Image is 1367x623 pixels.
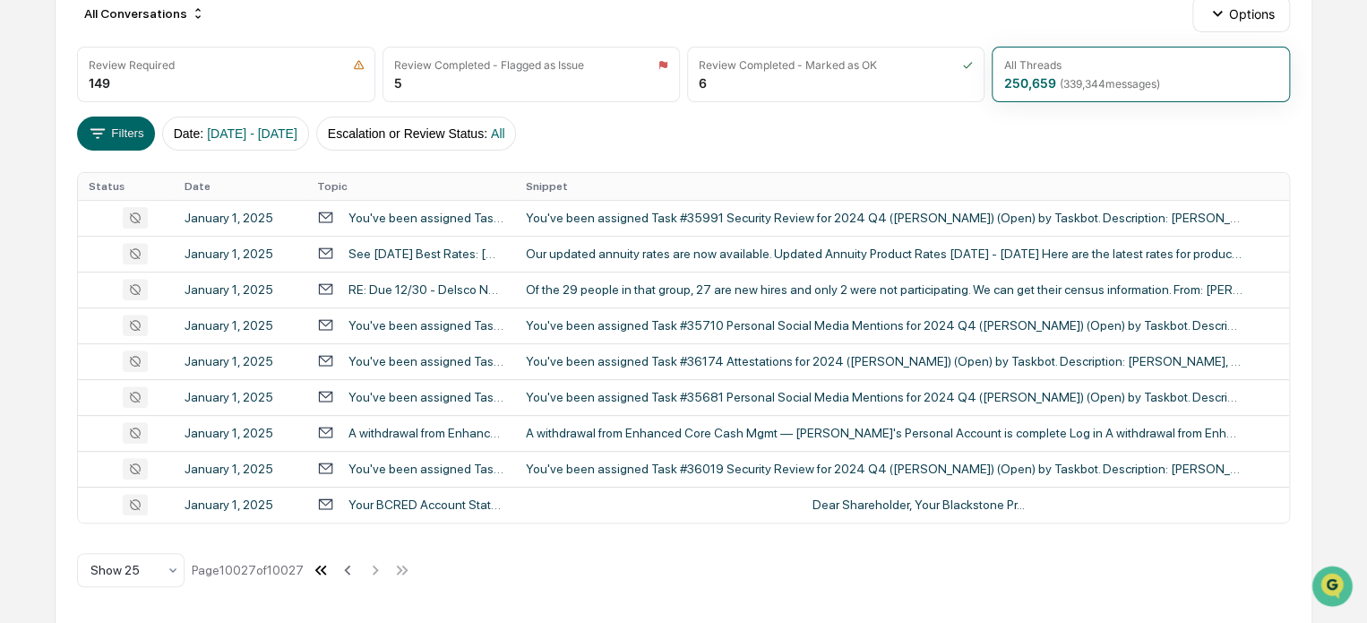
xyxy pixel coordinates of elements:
[61,137,294,155] div: Start new chat
[185,211,297,225] div: January 1, 2025
[126,303,217,317] a: Powered byPylon
[305,143,326,164] button: Start new chat
[1003,58,1061,72] div: All Threads
[18,262,32,276] div: 🔎
[962,59,973,71] img: icon
[18,137,50,169] img: 1746055101610-c473b297-6a78-478c-a979-82029cc54cd1
[185,318,297,333] div: January 1, 2025
[61,155,227,169] div: We're available if you need us!
[77,117,155,151] button: Filters
[89,58,175,72] div: Review Required
[185,390,297,404] div: January 1, 2025
[515,173,1289,200] th: Snippet
[185,282,297,297] div: January 1, 2025
[699,58,877,72] div: Review Completed - Marked as OK
[123,219,229,251] a: 🗄️Attestations
[526,318,1242,333] div: You've been assigned Task #35710 Personal Social Media Mentions for 2024 Q4 ([PERSON_NAME]) (Open...
[394,75,402,91] div: 5
[11,219,123,251] a: 🖐️Preclearance
[18,228,32,242] div: 🖐️
[185,462,297,476] div: January 1, 2025
[658,59,668,71] img: icon
[491,126,505,141] span: All
[348,390,504,404] div: You've been assigned Task #35681 Personal Social Media Mentions for 2024 Q4 ([PERSON_NAME]) (Open...
[306,173,515,200] th: Topic
[148,226,222,244] span: Attestations
[207,126,297,141] span: [DATE] - [DATE]
[526,498,1242,512] div: ͏ ‌ ﻿ ͏ ‌ ﻿ ͏ ‌ ﻿ ͏ ‌ ﻿ ͏ ‌ ﻿ ͏ ‌ ﻿ ͏ ‌ ﻿ ͏ ‌ ﻿ ͏ ‌ ﻿ ͏ ‌ ﻿ ͏ ‌ ﻿ ͏ ‌ ﻿ ͏ ‌ ﻿ ͏ ‌ ﻿ ͏ ‌ ﻿ ͏ ‌ ﻿ D...
[1059,77,1159,91] span: ( 339,344 messages)
[174,173,307,200] th: Date
[185,247,297,261] div: January 1, 2025
[348,462,504,476] div: You've been assigned Task #36019 Security Review for 2024 Q4 ([PERSON_NAME]) (Open) by Taskbot
[348,498,504,512] div: Your BCRED Account Statement is Now Available
[316,117,517,151] button: Escalation or Review Status:All
[348,426,504,440] div: A withdrawal from Enhanced Core Cash Mgmt — [PERSON_NAME]'s Personal Account is complete
[348,211,504,225] div: You've been assigned Task #35991 Security Review for 2024 Q4 ([PERSON_NAME]) (Open) by Taskbot
[526,426,1242,440] div: A withdrawal from Enhanced Core Cash Mgmt — [PERSON_NAME]'s Personal Account is complete Log in A...
[89,75,110,91] div: 149
[526,354,1242,368] div: You've been assigned Task #36174 Attestations for 2024 ([PERSON_NAME]) (Open) by Taskbot. Descrip...
[699,75,707,91] div: 6
[18,38,326,66] p: How can we help?
[526,211,1242,225] div: You've been assigned Task #35991 Security Review for 2024 Q4 ([PERSON_NAME]) (Open) by Taskbot. D...
[36,260,113,278] span: Data Lookup
[394,58,584,72] div: Review Completed - Flagged as Issue
[162,117,309,151] button: Date:[DATE] - [DATE]
[526,462,1242,476] div: You've been assigned Task #36019 Security Review for 2024 Q4 ([PERSON_NAME]) (Open) by Taskbot. D...
[348,282,504,297] div: RE: Due 12/30 - Delsco Northwest 401(k) Plan (Plan ID 280002)
[348,247,504,261] div: See [DATE] Best Rates: [DATE] - [DATE]
[192,563,304,577] div: Page 10027 of 10027
[1003,75,1159,91] div: 250,659
[185,498,297,512] div: January 1, 2025
[348,318,504,333] div: You've been assigned Task #35710 Personal Social Media Mentions for 2024 Q4 ([PERSON_NAME]) (Open...
[1310,564,1358,612] iframe: Open customer support
[185,426,297,440] div: January 1, 2025
[130,228,144,242] div: 🗄️
[526,390,1242,404] div: You've been assigned Task #35681 Personal Social Media Mentions for 2024 Q4 ([PERSON_NAME]) (Open...
[526,247,1242,261] div: Our updated annuity rates are now available. Updated Annuity Product Rates [DATE] - [DATE] Here a...
[36,226,116,244] span: Preclearance
[78,173,174,200] th: Status
[185,354,297,368] div: January 1, 2025
[526,282,1242,297] div: Of the 29 people in that group, 27 are new hires and only 2 were not participating. We can get th...
[353,59,365,71] img: icon
[178,304,217,317] span: Pylon
[11,253,120,285] a: 🔎Data Lookup
[348,354,504,368] div: You've been assigned Task #36174 Attestations for 2024 ([PERSON_NAME]) (Open) by Taskbot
